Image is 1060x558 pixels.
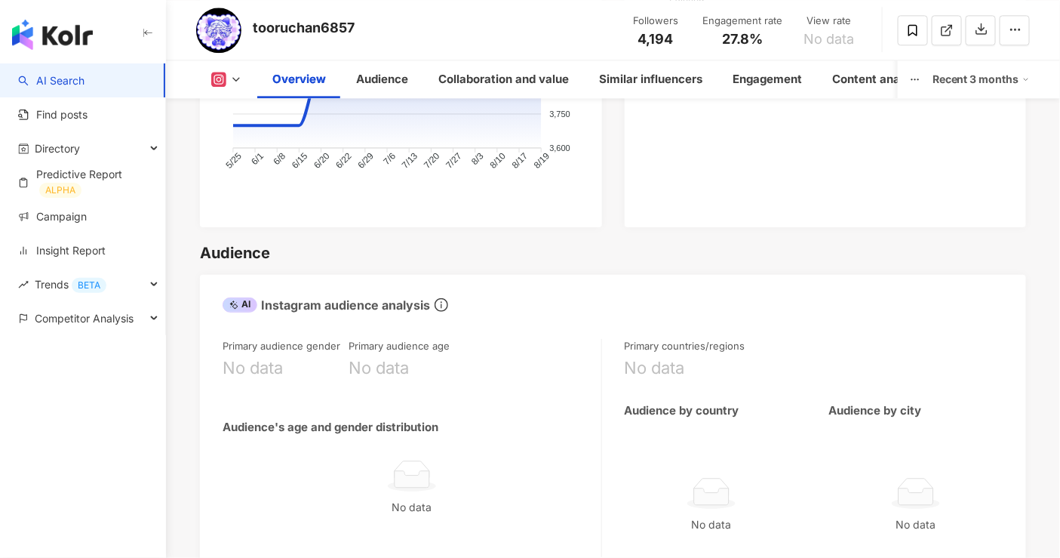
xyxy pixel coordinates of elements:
a: Find posts [18,107,88,122]
a: Insight Report [18,243,106,258]
a: Campaign [18,209,87,224]
div: Engagement [733,70,802,88]
div: Similar influencers [599,70,702,88]
a: Predictive ReportALPHA [18,167,153,198]
tspan: 7/27 [444,150,464,171]
div: Audience [356,70,408,88]
div: Primary audience gender [223,339,340,353]
tspan: 8/19 [532,150,552,171]
div: Overview [272,70,326,88]
div: View rate [800,14,858,29]
span: info-circle [432,296,450,314]
div: No data [631,516,793,533]
div: No data [349,356,409,380]
div: tooruchan6857 [253,18,355,37]
div: Audience [200,242,270,264]
tspan: 8/3 [469,150,486,167]
div: Followers [627,14,684,29]
span: No data [804,32,855,47]
img: KOL Avatar [196,8,241,53]
tspan: 6/20 [312,150,332,171]
div: No data [835,516,997,533]
tspan: 3,600 [549,143,570,152]
div: AI [223,297,257,313]
div: Engagement rate [702,14,782,29]
tspan: 6/1 [249,150,266,167]
span: Directory [35,131,80,165]
div: Audience by country [625,402,739,418]
div: No data [223,356,283,380]
div: Audience by city [829,402,922,418]
div: No data [229,499,595,516]
span: 27.8% [722,32,763,47]
div: Content analysis [832,70,925,88]
tspan: 7/20 [422,150,442,171]
tspan: 5/25 [224,150,244,171]
a: searchAI Search [18,73,84,88]
tspan: 6/15 [290,150,310,171]
img: logo [12,20,93,50]
tspan: 6/22 [333,150,354,171]
tspan: 7/13 [400,150,420,171]
tspan: 8/17 [510,150,530,171]
tspan: 8/10 [488,150,508,171]
tspan: 7/6 [382,150,398,167]
div: No data [625,356,685,380]
div: Instagram audience analysis [223,297,430,313]
tspan: 3,750 [549,109,570,118]
span: rise [18,279,29,290]
tspan: 6/29 [356,150,376,171]
tspan: 6/8 [272,150,288,167]
div: Recent 3 months [932,67,1030,91]
span: Competitor Analysis [35,301,134,335]
span: Trends [35,267,106,301]
div: BETA [72,278,106,293]
div: Primary audience age [349,339,450,353]
div: Audience's age and gender distribution [223,419,438,435]
div: Collaboration and value [438,70,569,88]
span: 4,194 [638,31,674,47]
div: Primary countries/regions [625,339,745,353]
